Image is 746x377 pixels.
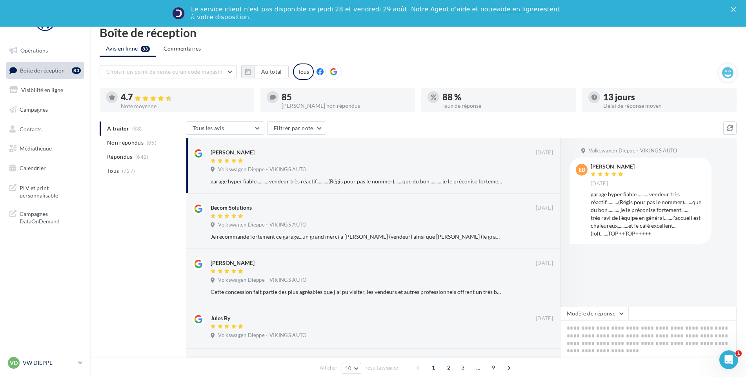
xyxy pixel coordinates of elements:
[5,179,86,203] a: PLV et print personnalisable
[603,103,730,109] div: Délai de réponse moyen
[579,166,585,174] span: EB
[5,140,86,157] a: Médiathèque
[241,65,289,78] button: Au total
[536,315,553,322] span: [DATE]
[218,221,306,228] span: Volkswagen Dieppe - VIKINGS AUTO
[591,164,635,169] div: [PERSON_NAME]
[107,153,133,161] span: Répondus
[122,168,135,174] span: (727)
[5,42,86,59] a: Opérations
[72,67,81,74] div: 83
[282,103,409,109] div: [PERSON_NAME] non répondus
[211,288,502,296] div: Cette concession fait partie des plus agréables que j'ai pu visiter, les vendeurs et autres profe...
[560,307,628,320] button: Modèle de réponse
[719,350,738,369] iframe: Intercom live chat
[211,259,255,267] div: [PERSON_NAME]
[5,160,86,176] a: Calendrier
[20,183,81,199] span: PLV et print personnalisable
[497,5,537,13] a: aide en ligne
[267,121,326,135] button: Filtrer par note
[20,67,65,73] span: Boîte de réception
[135,154,149,160] span: (642)
[442,361,455,374] span: 2
[591,190,705,237] div: garage hyper fiable...........vendeur très réactif..........(Régis pour pas le nommer).......que ...
[21,87,63,93] span: Visibilité en ligne
[121,103,248,109] div: Note moyenne
[20,125,42,132] span: Contacts
[147,140,156,146] span: (85)
[5,82,86,98] a: Visibilité en ligne
[218,332,306,339] span: Volkswagen Dieppe - VIKINGS AUTO
[172,7,185,20] img: Profile image for Service-Client
[342,363,362,374] button: 10
[255,65,289,78] button: Au total
[5,62,86,79] a: Boîte de réception83
[218,166,306,173] span: Volkswagen Dieppe - VIKINGS AUTO
[20,208,81,225] span: Campagnes DataOnDemand
[591,180,608,187] span: [DATE]
[211,149,255,156] div: [PERSON_NAME]
[427,361,440,374] span: 1
[735,350,742,357] span: 1
[589,147,677,154] span: Volkswagen Dieppe - VIKINGS AUTO
[442,103,570,109] div: Taux de réponse
[536,205,553,212] span: [DATE]
[20,145,52,152] span: Médiathèque
[218,277,306,284] span: Volkswagen Dieppe - VIKINGS AUTO
[20,106,48,113] span: Campagnes
[164,45,201,53] span: Commentaires
[5,205,86,228] a: Campagnes DataOnDemand
[106,68,222,75] span: Choisir un point de vente ou un code magasin
[191,5,561,21] div: Le service client n'est pas disponible ce jeudi 28 et vendredi 29 août. Notre Agent d'aide et not...
[211,233,502,241] div: Je recommande fortement ce garage...un grand merci a [PERSON_NAME] (vendeur) ainsi que [PERSON_NA...
[5,101,86,118] a: Campagnes
[487,361,500,374] span: 9
[320,364,337,372] span: Afficher
[731,7,739,12] div: Fermer
[6,355,84,370] a: VD VW DIEPPE
[100,65,237,78] button: Choisir un point de vente ou un code magasin
[442,93,570,101] div: 88 %
[107,167,119,175] span: Tous
[282,93,409,101] div: 85
[20,165,46,171] span: Calendrier
[186,121,264,135] button: Tous les avis
[193,125,224,131] span: Tous les avis
[293,63,314,80] div: Tous
[20,47,48,54] span: Opérations
[211,204,252,212] div: Becom Solutions
[5,121,86,138] a: Contacts
[100,27,737,38] div: Boîte de réception
[366,364,398,372] span: résultats/page
[472,361,484,374] span: ...
[211,314,230,322] div: Jules By
[107,139,144,147] span: Non répondus
[345,365,352,372] span: 10
[603,93,730,101] div: 13 jours
[10,359,18,367] span: VD
[211,178,502,185] div: garage hyper fiable...........vendeur très réactif..........(Régis pour pas le nommer).......que ...
[536,149,553,156] span: [DATE]
[536,260,553,267] span: [DATE]
[457,361,469,374] span: 3
[23,359,75,367] p: VW DIEPPE
[121,93,248,102] div: 4.7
